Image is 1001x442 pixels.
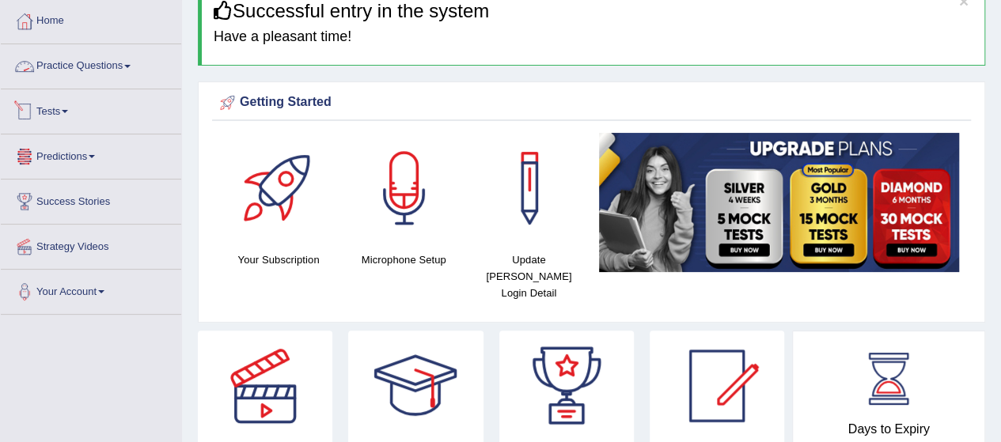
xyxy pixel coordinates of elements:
a: Your Account [1,270,181,309]
h3: Successful entry in the system [214,1,973,21]
a: Practice Questions [1,44,181,84]
div: Getting Started [216,91,967,115]
a: Success Stories [1,179,181,219]
a: Predictions [1,134,181,174]
h4: Have a pleasant time! [214,29,973,45]
h4: Microphone Setup [349,251,458,268]
h4: Days to Expiry [810,422,967,436]
a: Tests [1,89,181,129]
h4: Update [PERSON_NAME] Login Detail [474,251,583,301]
img: small5.jpg [599,133,959,272]
a: Strategy Videos [1,225,181,264]
h4: Your Subscription [224,251,333,268]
